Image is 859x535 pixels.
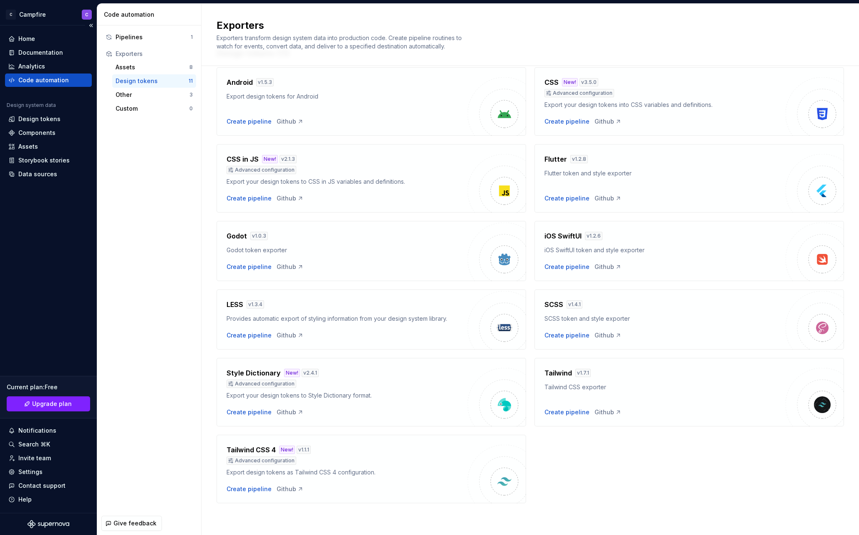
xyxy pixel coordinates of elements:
[5,140,92,153] a: Assets
[227,154,259,164] h4: CSS in JS
[544,194,589,203] button: Create pipeline
[18,142,38,151] div: Assets
[302,369,319,377] div: v 2.4.1
[544,246,786,254] div: iOS SwiftUI token and style exporter
[112,88,196,101] button: Other3
[227,231,247,241] h4: Godot
[227,468,468,477] div: Export design tokens as Tailwind CSS 4 configuration.
[18,468,43,476] div: Settings
[227,92,468,101] div: Export design tokens for Android
[18,482,65,490] div: Contact support
[18,426,56,435] div: Notifications
[227,314,468,323] div: Provides automatic export of styling information from your design system library.
[19,10,46,19] div: Campfire
[544,383,786,391] div: Tailwind CSS exporter
[284,369,300,377] div: New!
[7,102,56,109] div: Design system data
[112,102,196,115] button: Custom0
[277,485,304,493] a: Github
[280,155,297,163] div: v 2.1.3
[544,77,559,87] h4: CSS
[250,232,268,240] div: v 1.0.3
[217,34,464,50] span: Exporters transform design system data into production code. Create pipeline routines to watch fo...
[544,154,567,164] h4: Flutter
[247,300,264,309] div: v 1.3.4
[7,396,90,411] button: Upgrade plan
[544,117,589,126] button: Create pipeline
[227,408,272,416] div: Create pipeline
[85,20,97,31] button: Collapse sidebar
[113,519,156,527] span: Give feedback
[5,46,92,59] a: Documentation
[279,446,295,454] div: New!
[116,63,189,71] div: Assets
[585,232,602,240] div: v 1.2.6
[5,438,92,451] button: Search ⌘K
[5,112,92,126] a: Design tokens
[227,177,468,186] div: Export your design tokens to CSS in JS variables and definitions.
[112,61,196,74] a: Assets8
[18,170,57,178] div: Data sources
[277,408,304,416] div: Github
[101,516,162,531] button: Give feedback
[594,331,622,340] a: Github
[191,34,193,41] div: 1
[32,400,72,408] span: Upgrade plan
[277,194,304,203] a: Github
[18,129,55,137] div: Components
[277,117,304,126] a: Github
[116,50,193,58] div: Exporters
[227,485,272,493] button: Create pipeline
[116,104,189,113] div: Custom
[544,89,614,97] div: Advanced configuration
[28,520,69,528] svg: Supernova Logo
[277,331,304,340] a: Github
[5,32,92,46] a: Home
[256,78,274,86] div: v 1.5.3
[189,78,193,84] div: 11
[575,369,591,377] div: v 1.7.1
[227,456,296,465] div: Advanced configuration
[544,368,572,378] h4: Tailwind
[227,380,296,388] div: Advanced configuration
[5,167,92,181] a: Data sources
[544,408,589,416] button: Create pipeline
[544,299,563,309] h4: SCSS
[5,465,92,479] a: Settings
[562,78,578,86] div: New!
[227,331,272,340] div: Create pipeline
[5,126,92,139] a: Components
[217,19,834,32] h2: Exporters
[18,156,70,165] div: Storybook stories
[116,77,189,85] div: Design tokens
[18,454,51,462] div: Invite team
[594,117,622,126] div: Github
[112,74,196,88] a: Design tokens11
[227,246,468,254] div: Godot token exporter
[594,263,622,271] a: Github
[5,479,92,492] button: Contact support
[579,78,598,86] div: v 3.5.0
[594,194,622,203] a: Github
[277,263,304,271] a: Github
[104,10,198,19] div: Code automation
[567,300,582,309] div: v 1.4.1
[116,91,189,99] div: Other
[116,33,191,41] div: Pipelines
[297,446,311,454] div: v 1.1.1
[544,331,589,340] button: Create pipeline
[594,408,622,416] a: Github
[5,451,92,465] a: Invite team
[18,48,63,57] div: Documentation
[18,115,60,123] div: Design tokens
